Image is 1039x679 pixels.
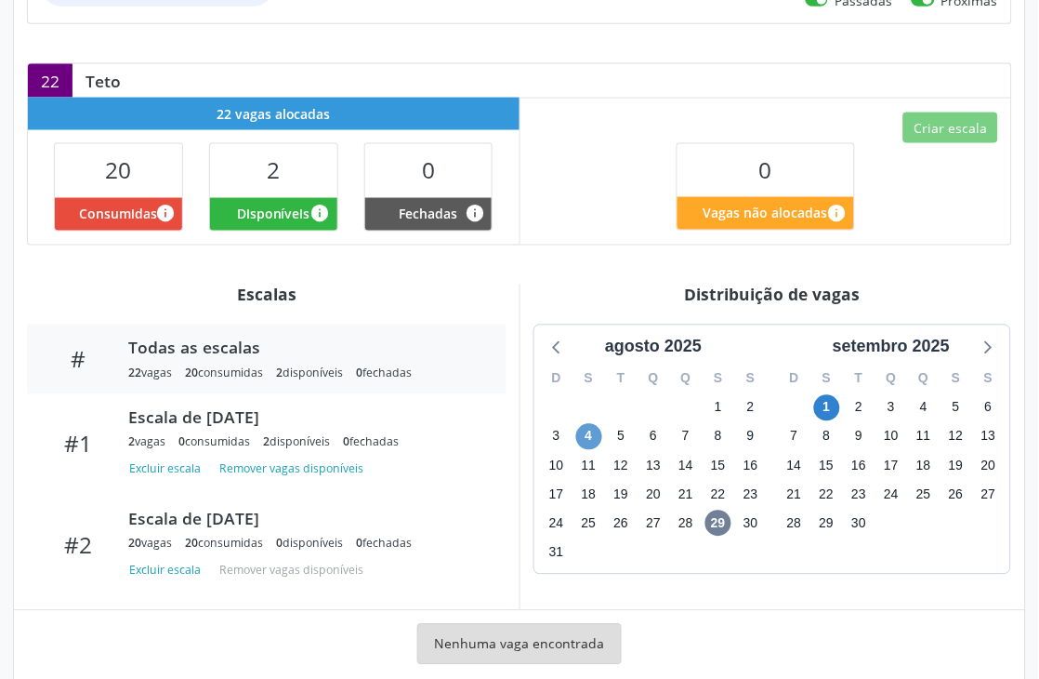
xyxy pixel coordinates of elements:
[670,365,703,393] div: Q
[276,366,283,381] span: 2
[417,624,622,665] div: Nenhuma vaga encontrada
[544,453,570,479] span: domingo, 10 de agosto de 2025
[738,453,764,479] span: sábado, 16 de agosto de 2025
[673,482,699,508] span: quinta-feira, 21 de agosto de 2025
[40,532,115,559] div: #2
[237,205,310,224] span: Disponíveis
[267,155,280,186] span: 2
[544,482,570,508] span: domingo, 17 de agosto de 2025
[178,434,250,450] div: consumidas
[911,395,937,421] span: quinta-feira, 4 de setembro de 2025
[465,204,485,224] i: Vagas alocadas e sem marcações associadas que tiveram sua disponibilidade fechada
[598,335,709,360] div: agosto 2025
[576,424,602,450] span: segunda-feira, 4 de agosto de 2025
[638,365,670,393] div: Q
[705,511,731,537] span: sexta-feira, 29 de agosto de 2025
[576,511,602,537] span: segunda-feira, 25 de agosto de 2025
[356,536,362,552] span: 0
[738,395,764,421] span: sábado, 2 de agosto de 2025
[155,204,176,224] i: Vagas alocadas que possuem marcações associadas
[703,365,735,393] div: S
[943,482,969,508] span: sexta-feira, 26 de setembro de 2025
[673,453,699,479] span: quinta-feira, 14 de agosto de 2025
[540,365,572,393] div: D
[185,536,263,552] div: consumidas
[846,424,872,450] span: terça-feira, 9 de setembro de 2025
[105,155,131,186] span: 20
[878,482,904,508] span: quarta-feira, 24 de setembro de 2025
[178,434,185,450] span: 0
[640,511,666,537] span: quarta-feira, 27 de agosto de 2025
[705,453,731,479] span: sexta-feira, 15 de agosto de 2025
[28,98,519,130] div: 22 vagas alocadas
[825,335,957,360] div: setembro 2025
[128,536,172,552] div: vagas
[79,205,157,224] span: Consumidas
[356,366,412,381] div: fechadas
[782,511,808,537] span: domingo, 28 de setembro de 2025
[878,453,904,479] span: quarta-feira, 17 de setembro de 2025
[673,424,699,450] span: quinta-feira, 7 de agosto de 2025
[276,536,343,552] div: disponíveis
[673,511,699,537] span: quinta-feira, 28 de agosto de 2025
[640,453,666,479] span: quarta-feira, 13 de agosto de 2025
[911,453,937,479] span: quinta-feira, 18 de setembro de 2025
[972,365,1005,393] div: S
[903,113,998,144] button: Criar escala
[128,434,135,450] span: 2
[843,365,875,393] div: T
[738,511,764,537] span: sábado, 30 de agosto de 2025
[400,205,458,224] span: Fechadas
[943,453,969,479] span: sexta-feira, 19 de setembro de 2025
[738,482,764,508] span: sábado, 23 de agosto de 2025
[705,482,731,508] span: sexta-feira, 22 de agosto de 2025
[976,453,1002,479] span: sábado, 20 de setembro de 2025
[608,453,634,479] span: terça-feira, 12 de agosto de 2025
[943,424,969,450] span: sexta-feira, 12 de setembro de 2025
[28,64,72,98] div: 22
[185,536,198,552] span: 20
[356,536,412,552] div: fechadas
[875,365,908,393] div: Q
[128,558,208,583] button: Excluir escala
[608,511,634,537] span: terça-feira, 26 de agosto de 2025
[976,395,1002,421] span: sábado, 6 de setembro de 2025
[705,395,731,421] span: sexta-feira, 1 de agosto de 2025
[846,453,872,479] span: terça-feira, 16 de setembro de 2025
[356,366,362,381] span: 0
[814,395,840,421] span: segunda-feira, 1 de setembro de 2025
[544,540,570,566] span: domingo, 31 de agosto de 2025
[782,482,808,508] span: domingo, 21 de setembro de 2025
[827,204,848,224] i: Quantidade de vagas restantes do teto de vagas
[846,511,872,537] span: terça-feira, 30 de setembro de 2025
[185,366,263,381] div: consumidas
[976,482,1002,508] span: sábado, 27 de setembro de 2025
[128,338,480,358] div: Todas as escalas
[40,431,115,458] div: #1
[911,424,937,450] span: quinta-feira, 11 de setembro de 2025
[608,424,634,450] span: terça-feira, 5 de agosto de 2025
[185,366,198,381] span: 20
[343,434,349,450] span: 0
[814,453,840,479] span: segunda-feira, 15 de setembro de 2025
[846,482,872,508] span: terça-feira, 23 de setembro de 2025
[212,457,371,482] button: Remover vagas disponíveis
[263,434,330,450] div: disponíveis
[759,155,772,186] span: 0
[940,365,973,393] div: S
[128,434,165,450] div: vagas
[572,365,605,393] div: S
[576,482,602,508] span: segunda-feira, 18 de agosto de 2025
[976,424,1002,450] span: sábado, 13 de setembro de 2025
[738,424,764,450] span: sábado, 9 de agosto de 2025
[705,424,731,450] span: sexta-feira, 8 de agosto de 2025
[128,407,480,428] div: Escala de [DATE]
[343,434,399,450] div: fechadas
[72,71,134,91] div: Teto
[734,365,767,393] div: S
[263,434,270,450] span: 2
[814,511,840,537] span: segunda-feira, 29 de setembro de 2025
[276,366,343,381] div: disponíveis
[27,285,506,305] div: Escalas
[605,365,638,393] div: T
